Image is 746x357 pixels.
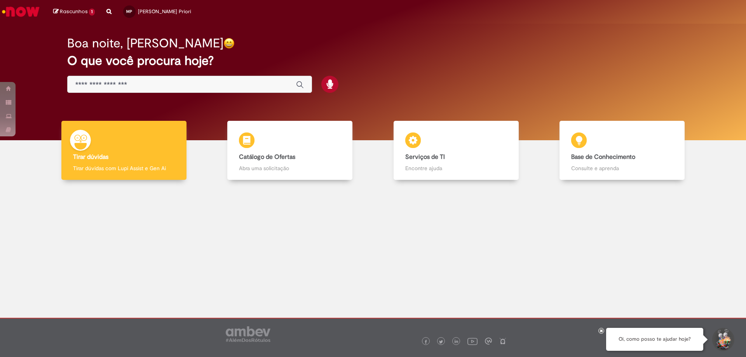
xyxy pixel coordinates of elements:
[439,340,443,344] img: logo_footer_twitter.png
[53,8,95,16] a: Rascunhos
[499,338,506,345] img: logo_footer_naosei.png
[539,121,706,180] a: Base de Conhecimento Consulte e aprenda
[606,328,703,351] div: Oi, como posso te ajudar hoje?
[67,54,679,68] h2: O que você procura hoje?
[571,164,673,172] p: Consulte e aprenda
[73,164,175,172] p: Tirar dúvidas com Lupi Assist e Gen Ai
[239,153,295,161] b: Catálogo de Ofertas
[405,153,445,161] b: Serviços de TI
[89,9,95,16] span: 1
[1,4,41,19] img: ServiceNow
[41,121,207,180] a: Tirar dúvidas Tirar dúvidas com Lupi Assist e Gen Ai
[405,164,507,172] p: Encontre ajuda
[207,121,373,180] a: Catálogo de Ofertas Abra uma solicitação
[571,153,635,161] b: Base de Conhecimento
[67,37,223,50] h2: Boa noite, [PERSON_NAME]
[455,340,458,344] img: logo_footer_linkedin.png
[424,340,428,344] img: logo_footer_facebook.png
[138,8,191,15] span: [PERSON_NAME] Priori
[711,328,734,351] button: Iniciar Conversa de Suporte
[467,336,478,346] img: logo_footer_youtube.png
[73,153,108,161] b: Tirar dúvidas
[126,9,132,14] span: MP
[373,121,539,180] a: Serviços de TI Encontre ajuda
[226,326,270,342] img: logo_footer_ambev_rotulo_gray.png
[485,338,492,345] img: logo_footer_workplace.png
[60,8,88,15] span: Rascunhos
[223,38,235,49] img: happy-face.png
[239,164,341,172] p: Abra uma solicitação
